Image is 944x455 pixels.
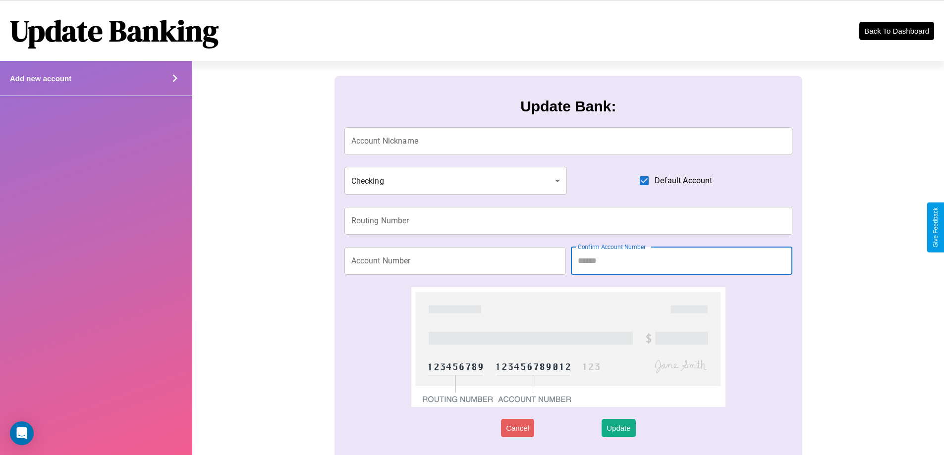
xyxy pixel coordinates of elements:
[655,175,712,187] span: Default Account
[10,421,34,445] div: Open Intercom Messenger
[578,243,646,251] label: Confirm Account Number
[10,74,71,83] h4: Add new account
[520,98,616,115] h3: Update Bank:
[859,22,934,40] button: Back To Dashboard
[501,419,534,437] button: Cancel
[10,10,219,51] h1: Update Banking
[602,419,635,437] button: Update
[411,287,725,407] img: check
[932,207,939,248] div: Give Feedback
[344,167,567,195] div: Checking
